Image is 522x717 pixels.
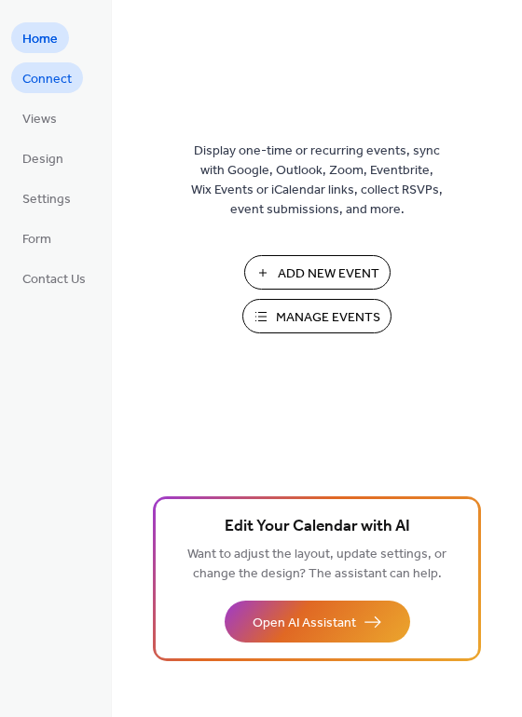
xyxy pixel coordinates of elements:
a: Views [11,102,68,133]
span: Add New Event [278,264,379,284]
span: Design [22,150,63,169]
span: Settings [22,190,71,210]
a: Design [11,142,75,173]
span: Home [22,30,58,49]
button: Manage Events [242,299,391,333]
button: Add New Event [244,255,391,290]
a: Contact Us [11,263,97,293]
span: Display one-time or recurring events, sync with Google, Outlook, Zoom, Eventbrite, Wix Events or ... [191,142,443,220]
button: Open AI Assistant [225,601,410,643]
span: Manage Events [276,308,380,328]
a: Settings [11,183,82,213]
span: Connect [22,70,72,89]
span: Contact Us [22,270,86,290]
a: Connect [11,62,83,93]
span: Want to adjust the layout, update settings, or change the design? The assistant can help. [187,542,446,587]
span: Views [22,110,57,129]
span: Edit Your Calendar with AI [225,514,410,540]
span: Form [22,230,51,250]
a: Home [11,22,69,53]
a: Form [11,223,62,253]
span: Open AI Assistant [253,614,356,633]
